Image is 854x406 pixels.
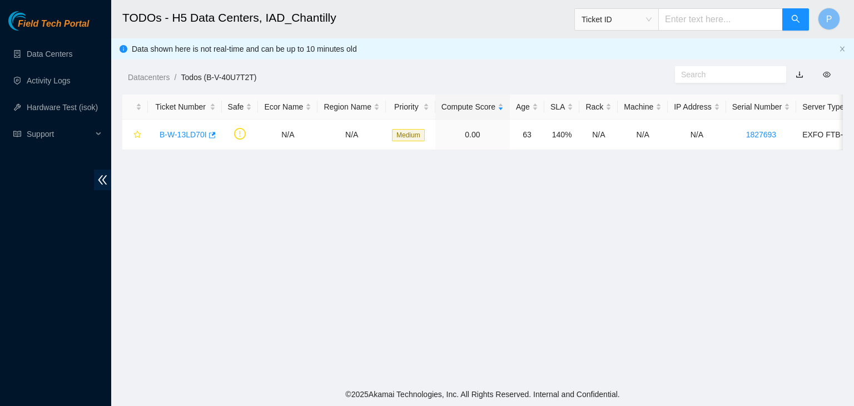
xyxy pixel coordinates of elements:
[27,123,92,145] span: Support
[796,70,803,79] a: download
[392,129,425,141] span: Medium
[8,11,56,31] img: Akamai Technologies
[787,66,812,83] button: download
[258,120,317,150] td: N/A
[618,120,668,150] td: N/A
[111,383,854,406] footer: © 2025 Akamai Technologies, Inc. All Rights Reserved. Internal and Confidential.
[317,120,386,150] td: N/A
[544,120,579,150] td: 140%
[13,130,21,138] span: read
[234,128,246,140] span: exclamation-circle
[510,120,544,150] td: 63
[181,73,256,82] a: Todos (B-V-40U7T2T)
[94,170,111,190] span: double-left
[839,46,846,52] span: close
[746,130,777,139] a: 1827693
[826,12,832,26] span: P
[818,8,840,30] button: P
[8,20,89,34] a: Akamai TechnologiesField Tech Portal
[839,46,846,53] button: close
[579,120,618,150] td: N/A
[668,120,726,150] td: N/A
[782,8,809,31] button: search
[681,68,771,81] input: Search
[160,130,207,139] a: B-W-13LD70I
[27,49,72,58] a: Data Centers
[27,76,71,85] a: Activity Logs
[18,19,89,29] span: Field Tech Portal
[658,8,783,31] input: Enter text here...
[791,14,800,25] span: search
[174,73,176,82] span: /
[128,126,142,143] button: star
[128,73,170,82] a: Datacenters
[823,71,831,78] span: eye
[133,131,141,140] span: star
[27,103,98,112] a: Hardware Test (isok)
[582,11,652,28] span: Ticket ID
[435,120,510,150] td: 0.00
